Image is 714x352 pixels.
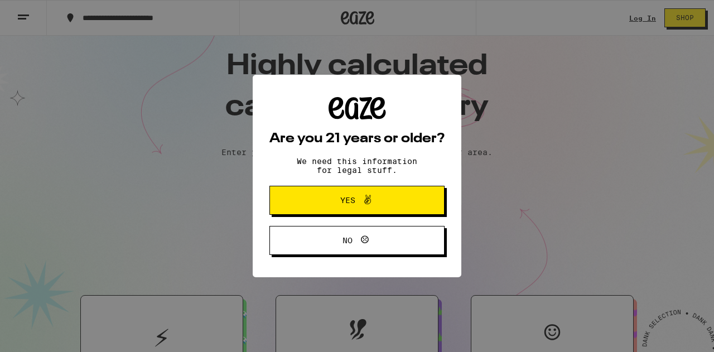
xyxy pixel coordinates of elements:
[269,226,445,255] button: No
[269,186,445,215] button: Yes
[342,237,353,244] span: No
[287,157,427,175] p: We need this information for legal stuff.
[269,132,445,146] h2: Are you 21 years or older?
[340,196,355,204] span: Yes
[7,8,80,17] span: Hi. Need any help?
